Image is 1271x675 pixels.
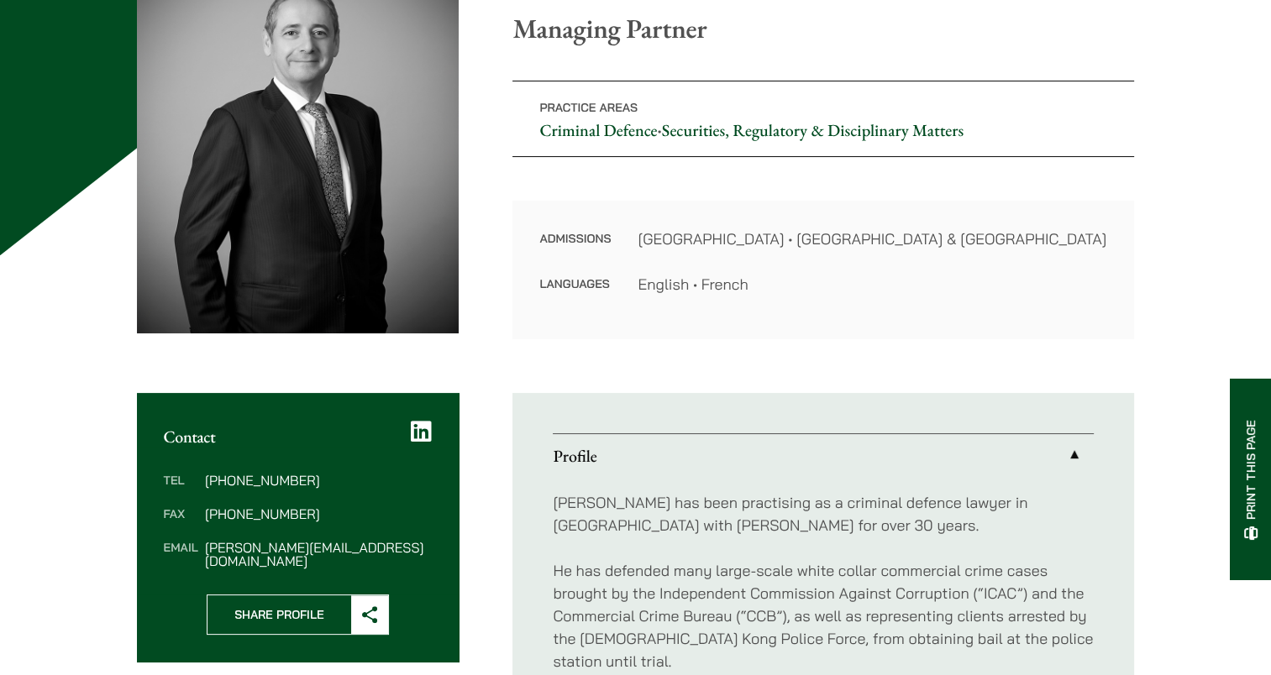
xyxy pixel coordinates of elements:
p: • [512,81,1134,157]
dd: English • French [638,273,1107,296]
a: Securities, Regulatory & Disciplinary Matters [662,119,964,141]
h2: Contact [164,426,433,447]
button: Share Profile [207,594,389,635]
a: LinkedIn [411,420,432,443]
p: Managing Partner [512,13,1134,44]
a: Criminal Defence [539,119,657,141]
dt: Admissions [539,228,611,273]
dd: [PHONE_NUMBER] [205,474,432,487]
span: Share Profile [207,595,351,634]
a: Profile [553,434,1094,478]
dt: Email [164,541,198,568]
dt: Tel [164,474,198,507]
p: He has defended many large-scale white collar commercial crime cases brought by the Independent C... [553,559,1094,672]
dd: [PHONE_NUMBER] [205,507,432,521]
span: Practice Areas [539,100,638,115]
dd: [PERSON_NAME][EMAIL_ADDRESS][DOMAIN_NAME] [205,541,432,568]
p: [PERSON_NAME] has been practising as a criminal defence lawyer in [GEOGRAPHIC_DATA] with [PERSON_... [553,491,1094,536]
dt: Languages [539,273,611,296]
dt: Fax [164,507,198,541]
dd: [GEOGRAPHIC_DATA] • [GEOGRAPHIC_DATA] & [GEOGRAPHIC_DATA] [638,228,1107,250]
